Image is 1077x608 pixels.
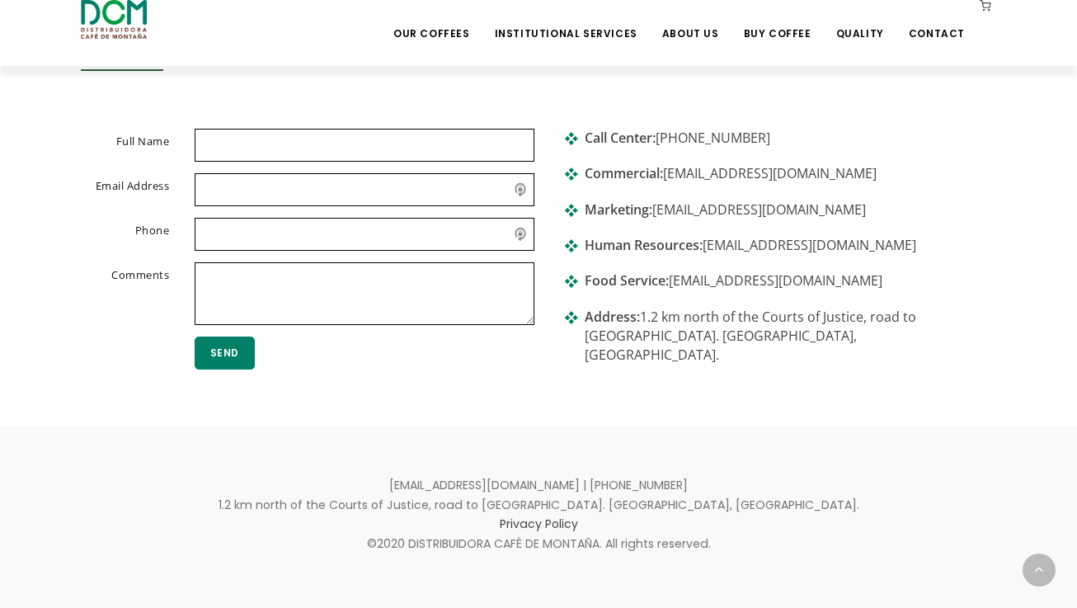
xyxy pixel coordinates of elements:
[585,308,640,326] strong: Address:
[485,2,647,40] a: Institutional Services
[563,129,984,164] li: [PHONE_NUMBER]
[585,129,656,147] strong: Call Center:
[585,236,703,254] strong: Human Resources:
[563,200,984,236] li: [EMAIL_ADDRESS][DOMAIN_NAME]
[563,308,984,382] li: 1.2 km north of the Courts of Justice, road to [GEOGRAPHIC_DATA]. [GEOGRAPHIC_DATA], [GEOGRAPHIC_...
[563,236,984,271] li: [EMAIL_ADDRESS][DOMAIN_NAME]
[81,476,996,555] p: [EMAIL_ADDRESS][DOMAIN_NAME] | [PHONE_NUMBER] 1.2 km north of the Courts of Justice, road to [GEO...
[60,129,182,158] label: Full Name
[899,2,975,40] a: Contact
[652,2,729,40] a: About Us
[585,164,663,182] strong: Commercial:
[60,218,182,247] label: Phone
[383,2,480,40] a: Our Coffees
[585,271,669,290] strong: Food Service:
[563,164,984,200] li: [EMAIL_ADDRESS][DOMAIN_NAME]
[60,262,182,322] label: Comments
[195,337,255,370] button: Send
[826,2,894,40] a: Quality
[60,173,182,203] label: Email Address
[500,516,578,532] a: Privacy Policy
[563,271,984,307] li: [EMAIL_ADDRESS][DOMAIN_NAME]
[734,2,821,40] a: Buy Coffee
[585,200,652,219] strong: Marketing:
